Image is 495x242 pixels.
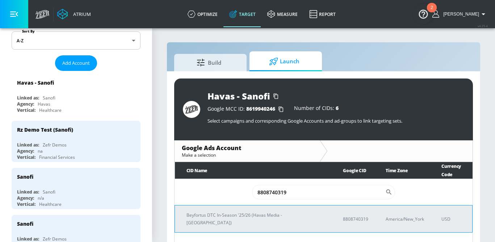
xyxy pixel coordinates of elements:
[43,142,67,148] div: Zefr Demos
[38,148,43,154] div: na
[182,1,223,27] a: optimize
[17,79,54,86] div: Havas - Sanofi
[17,95,39,101] div: Linked as:
[413,4,433,24] button: Open Resource Center, 2 new notifications
[294,106,339,113] div: Number of CIDs:
[17,195,34,201] div: Agency:
[38,195,44,201] div: n/a
[12,31,140,50] div: A-Z
[432,10,488,18] button: [PERSON_NAME]
[38,101,50,107] div: Havas
[252,185,385,199] input: Search CID Name or Number
[39,201,62,207] div: Healthcare
[55,55,97,71] button: Add Account
[343,215,368,223] p: 8808740319
[12,74,140,115] div: Havas - SanofiLinked as:SanofiAgency:HavasVertical:Healthcare
[181,54,236,71] span: Build
[175,162,332,179] th: CID Name
[17,173,33,180] div: Sanofi
[62,59,90,67] span: Add Account
[12,168,140,209] div: SanofiLinked as:SanofiAgency:n/aVertical:Healthcare
[39,154,75,160] div: Financial Services
[175,140,320,162] div: Google Ads AccountMake a selection
[12,121,140,162] div: Rz Demo Test (Sanofi)Linked as:Zefr DemosAgency:naVertical:Financial Services
[182,152,312,158] div: Make a selection
[331,162,374,179] th: Google CID
[43,95,55,101] div: Sanofi
[336,105,339,111] span: 6
[374,162,430,179] th: Time Zone
[17,189,39,195] div: Linked as:
[440,12,479,17] span: login as: sammy.houle@zefr.com
[17,101,34,107] div: Agency:
[186,211,326,226] p: Beyfortus DTC In-Season '25/26 (Havas Media - [GEOGRAPHIC_DATA])
[17,154,35,160] div: Vertical:
[43,189,55,195] div: Sanofi
[261,1,303,27] a: measure
[246,105,275,112] span: 8619940246
[182,144,312,152] div: Google Ads Account
[441,215,466,223] p: USD
[257,53,312,70] span: Launch
[17,148,34,154] div: Agency:
[303,1,341,27] a: Report
[431,8,433,17] div: 2
[17,126,73,133] div: Rz Demo Test (Sanofi)
[70,11,91,17] div: Atrium
[207,118,464,124] p: Select campaigns and corresponding Google Accounts and ad-groups to link targeting sets.
[430,162,472,179] th: Currency Code
[207,90,270,102] div: Havas - Sanofi
[17,107,35,113] div: Vertical:
[478,24,488,28] span: v 4.25.4
[39,107,62,113] div: Healthcare
[223,1,261,27] a: Target
[17,236,39,242] div: Linked as:
[17,201,35,207] div: Vertical:
[252,185,395,199] div: Search CID Name or Number
[386,215,424,223] p: America/New_York
[43,236,67,242] div: Zefr Demos
[17,142,39,148] div: Linked as:
[57,9,91,20] a: Atrium
[17,220,33,227] div: Sanofi
[21,29,36,34] label: Sort By
[207,106,287,113] div: Google MCC ID:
